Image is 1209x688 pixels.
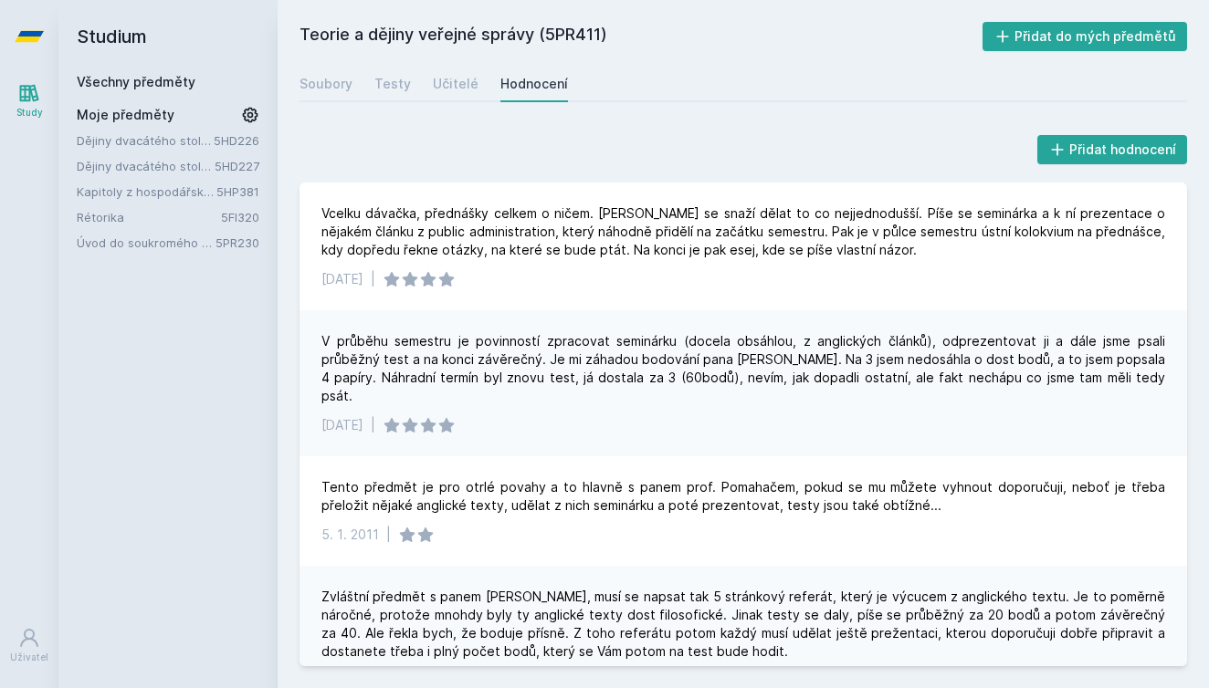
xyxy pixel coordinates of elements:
a: Testy [374,66,411,102]
button: Přidat hodnocení [1037,135,1188,164]
a: Study [4,73,55,129]
div: Soubory [300,75,352,93]
a: Úvod do soukromého práva I [77,234,216,252]
span: Moje předměty [77,106,174,124]
div: Study [16,106,43,120]
a: 5HP381 [216,184,259,199]
a: Uživatel [4,618,55,673]
div: [DATE] [321,270,363,288]
div: V průběhu semestru je povinností zpracovat seminárku (docela obsáhlou, z anglických článků), odpr... [321,332,1165,405]
a: 5PR230 [216,235,259,250]
div: Testy [374,75,411,93]
button: Přidat do mých předmětů [983,22,1188,51]
div: 5. 1. 2011 [321,526,379,544]
a: Rétorika [77,208,221,226]
a: Dějiny dvacátého století II [77,157,215,175]
div: Vcelku dávačka, přednášky celkem o ničem. [PERSON_NAME] se snaží dělat to co nejjednodušší. Píše ... [321,204,1165,259]
a: Učitelé [433,66,478,102]
div: Uživatel [10,651,48,664]
a: Hodnocení [500,66,568,102]
a: Všechny předměty [77,74,195,89]
a: 5HD227 [215,159,259,173]
div: | [371,270,375,288]
div: Učitelé [433,75,478,93]
a: 5FI320 [221,210,259,224]
div: Tento předmět je pro otrlé povahy a to hlavně s panem prof. Pomahačem, pokud se mu můžete vyhnout... [321,478,1165,515]
div: [DATE] [321,416,363,434]
div: Hodnocení [500,75,568,93]
a: Kapitoly z hospodářské politiky [77,182,216,201]
a: 5HD226 [214,133,259,148]
div: | [371,416,375,434]
h2: Teorie a dějiny veřejné správy (5PR411) [300,22,983,51]
a: Dějiny dvacátého století I [77,131,214,150]
a: Soubory [300,66,352,102]
div: | [386,526,391,544]
div: Zvláštní předmět s panem [PERSON_NAME], musí se napsat tak 5 stránkový referát, který je výcucem ... [321,588,1165,661]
